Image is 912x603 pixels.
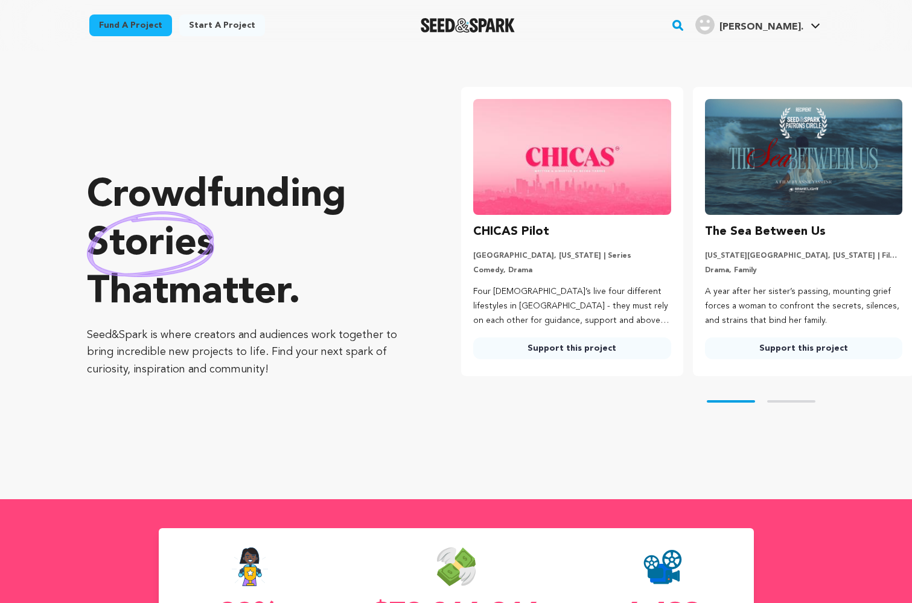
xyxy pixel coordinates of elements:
img: CHICAS Pilot image [473,99,671,215]
div: Samuels I.'s Profile [695,15,803,34]
a: Fund a project [89,14,172,36]
p: Comedy, Drama [473,266,671,275]
img: Seed&Spark Logo Dark Mode [421,18,515,33]
img: Seed&Spark Projects Created Icon [643,547,682,586]
h3: The Sea Between Us [705,222,826,241]
a: Samuels I.'s Profile [693,13,823,34]
p: Crowdfunding that . [87,172,413,317]
a: Support this project [473,337,671,359]
a: Start a project [179,14,265,36]
img: Seed&Spark Money Raised Icon [437,547,476,586]
p: A year after her sister’s passing, mounting grief forces a woman to confront the secrets, silence... [705,285,902,328]
h3: CHICAS Pilot [473,222,549,241]
img: The Sea Between Us image [705,99,902,215]
img: user.png [695,15,715,34]
p: [GEOGRAPHIC_DATA], [US_STATE] | Series [473,251,671,261]
p: Drama, Family [705,266,902,275]
a: Seed&Spark Homepage [421,18,515,33]
img: Seed&Spark Success Rate Icon [231,547,269,586]
span: [PERSON_NAME]. [719,22,803,32]
p: [US_STATE][GEOGRAPHIC_DATA], [US_STATE] | Film Short [705,251,902,261]
a: Support this project [705,337,902,359]
p: Seed&Spark is where creators and audiences work together to bring incredible new projects to life... [87,327,413,378]
p: Four [DEMOGRAPHIC_DATA]’s live four different lifestyles in [GEOGRAPHIC_DATA] - they must rely on... [473,285,671,328]
span: Samuels I.'s Profile [693,13,823,38]
span: matter [168,273,289,312]
img: hand sketched image [87,211,214,277]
